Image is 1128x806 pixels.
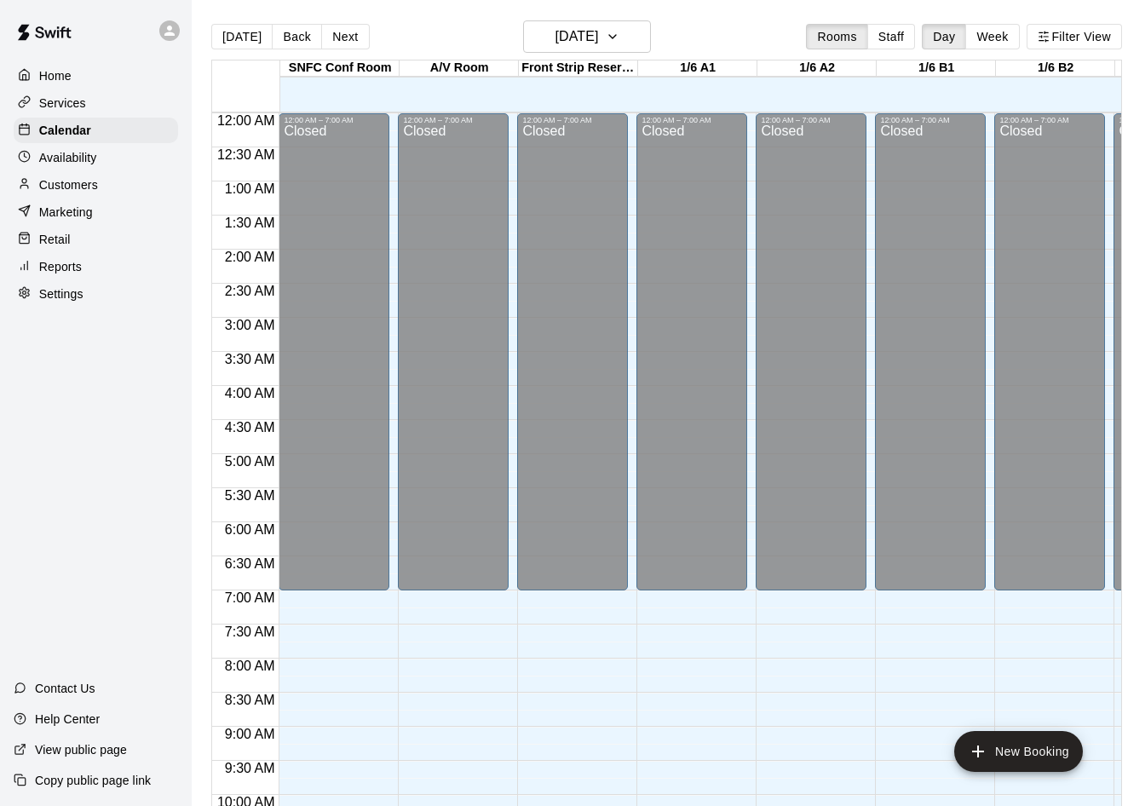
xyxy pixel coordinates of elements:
a: Customers [14,172,178,198]
button: [DATE] [211,24,273,49]
div: A/V Room [400,60,519,77]
p: Contact Us [35,680,95,697]
div: 12:00 AM – 7:00 AM: Closed [756,113,866,590]
span: 7:00 AM [221,590,279,605]
div: Front Strip Reservation [519,60,638,77]
a: Home [14,63,178,89]
button: Rooms [806,24,867,49]
div: 12:00 AM – 7:00 AM [284,116,384,124]
div: 12:00 AM – 7:00 AM: Closed [517,113,628,590]
p: Reports [39,258,82,275]
span: 4:00 AM [221,386,279,400]
button: Filter View [1027,24,1122,49]
span: 6:30 AM [221,556,279,571]
div: Closed [761,124,861,596]
button: Next [321,24,369,49]
span: 8:30 AM [221,693,279,707]
div: Closed [999,124,1100,596]
p: Settings [39,285,83,302]
div: Closed [642,124,742,596]
p: Availability [39,149,97,166]
span: 6:00 AM [221,522,279,537]
div: 1/6 A2 [757,60,877,77]
div: 12:00 AM – 7:00 AM [642,116,742,124]
a: Reports [14,254,178,279]
span: 3:00 AM [221,318,279,332]
span: 5:00 AM [221,454,279,469]
button: Day [922,24,966,49]
span: 9:00 AM [221,727,279,741]
a: Availability [14,145,178,170]
span: 5:30 AM [221,488,279,503]
div: 12:00 AM – 7:00 AM: Closed [279,113,389,590]
button: Staff [867,24,916,49]
p: Marketing [39,204,93,221]
div: 12:00 AM – 7:00 AM: Closed [636,113,747,590]
div: Closed [880,124,981,596]
button: Back [272,24,322,49]
div: 1/6 A1 [638,60,757,77]
a: Settings [14,281,178,307]
span: 8:00 AM [221,659,279,673]
p: Calendar [39,122,91,139]
div: SNFC Conf Room [280,60,400,77]
div: 12:00 AM – 7:00 AM [880,116,981,124]
a: Retail [14,227,178,252]
div: 12:00 AM – 7:00 AM: Closed [875,113,986,590]
span: 9:30 AM [221,761,279,775]
p: Customers [39,176,98,193]
span: 7:30 AM [221,625,279,639]
p: Copy public page link [35,772,151,789]
h6: [DATE] [555,25,598,49]
div: 12:00 AM – 7:00 AM [403,116,504,124]
p: Services [39,95,86,112]
div: 12:00 AM – 7:00 AM: Closed [398,113,509,590]
div: 12:00 AM – 7:00 AM [999,116,1100,124]
div: Closed [403,124,504,596]
div: 12:00 AM – 7:00 AM: Closed [994,113,1105,590]
div: 1/6 B2 [996,60,1115,77]
div: 12:00 AM – 7:00 AM [761,116,861,124]
div: Closed [284,124,384,596]
span: 4:30 AM [221,420,279,435]
a: Services [14,90,178,116]
a: Marketing [14,199,178,225]
span: 1:00 AM [221,181,279,196]
p: View public page [35,741,127,758]
button: [DATE] [523,20,651,53]
div: 1/6 B1 [877,60,996,77]
div: 12:00 AM – 7:00 AM [522,116,623,124]
span: 12:30 AM [213,147,279,162]
a: Calendar [14,118,178,143]
span: 12:00 AM [213,113,279,128]
div: Closed [522,124,623,596]
span: 2:30 AM [221,284,279,298]
button: Week [965,24,1019,49]
span: 2:00 AM [221,250,279,264]
p: Home [39,67,72,84]
p: Retail [39,231,71,248]
p: Help Center [35,711,100,728]
span: 3:30 AM [221,352,279,366]
button: add [954,731,1083,772]
span: 1:30 AM [221,216,279,230]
